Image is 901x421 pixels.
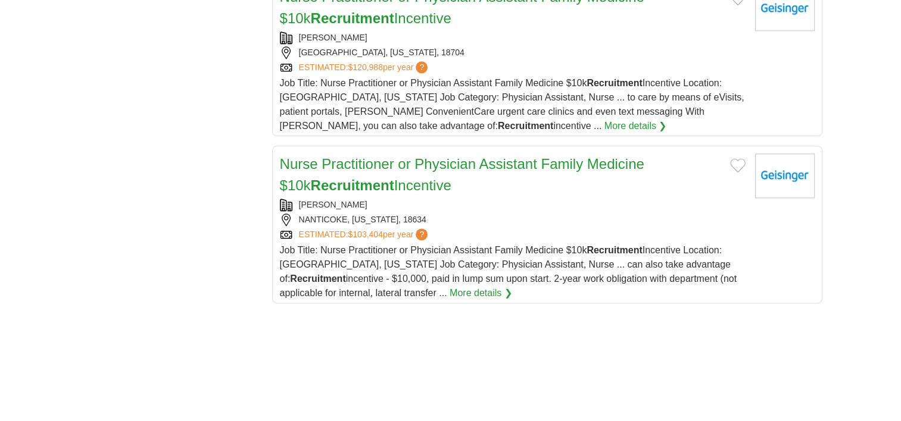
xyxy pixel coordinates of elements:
[311,10,394,26] strong: Recruitment
[348,230,382,239] span: $103,404
[280,156,644,193] a: Nurse Practitioner or Physician Assistant Family Medicine $10kRecruitmentIncentive
[299,228,431,241] a: ESTIMATED:$103,404per year?
[416,61,428,73] span: ?
[299,33,367,42] a: [PERSON_NAME]
[280,78,744,131] span: Job Title: Nurse Practitioner or Physician Assistant Family Medicine $10k Incentive Location: [GE...
[450,286,512,300] a: More details ❯
[348,62,382,72] span: $120,988
[587,245,642,255] strong: Recruitment
[280,213,746,226] div: NANTICOKE, [US_STATE], 18634
[416,228,428,240] span: ?
[604,119,667,133] a: More details ❯
[755,153,815,198] img: Geisinger Health System logo
[280,46,746,59] div: [GEOGRAPHIC_DATA], [US_STATE], 18704
[498,121,553,131] strong: Recruitment
[290,274,345,284] strong: Recruitment
[587,78,642,88] strong: Recruitment
[730,158,746,172] button: Add to favorite jobs
[299,61,431,74] a: ESTIMATED:$120,988per year?
[280,245,737,298] span: Job Title: Nurse Practitioner or Physician Assistant Family Medicine $10k Incentive Location: [GE...
[311,177,394,193] strong: Recruitment
[299,200,367,209] a: [PERSON_NAME]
